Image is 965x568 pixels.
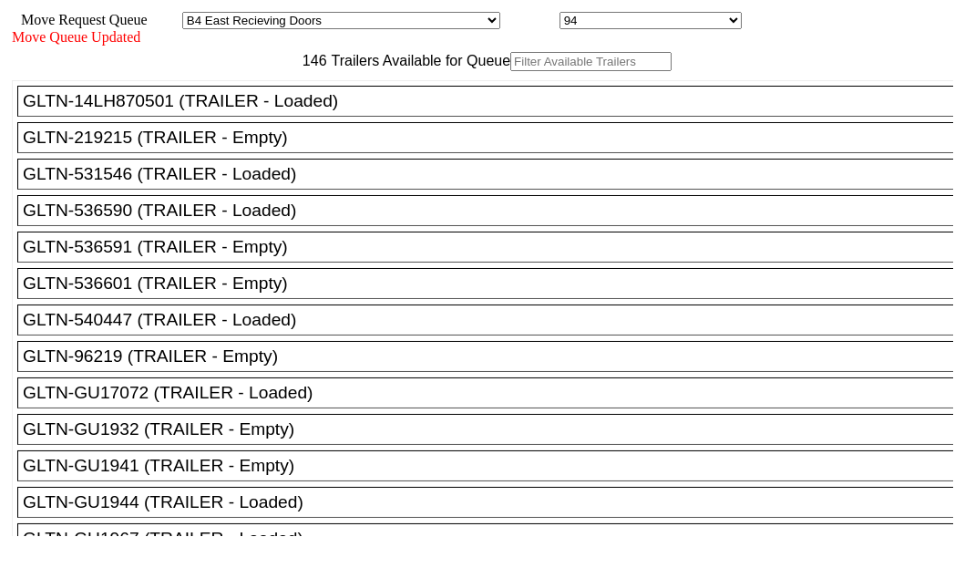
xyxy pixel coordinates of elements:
[23,274,964,294] div: GLTN-536601 (TRAILER - Empty)
[23,492,964,512] div: GLTN-GU1944 (TRAILER - Loaded)
[510,52,672,71] input: Filter Available Trailers
[23,201,964,221] div: GLTN-536590 (TRAILER - Loaded)
[23,529,964,549] div: GLTN-GU1967 (TRAILER - Loaded)
[504,12,556,27] span: Location
[23,128,964,148] div: GLTN-219215 (TRAILER - Empty)
[150,12,179,27] span: Area
[23,346,964,367] div: GLTN-96219 (TRAILER - Empty)
[293,53,327,68] span: 146
[23,383,964,403] div: GLTN-GU17072 (TRAILER - Loaded)
[23,310,964,330] div: GLTN-540447 (TRAILER - Loaded)
[327,53,511,68] span: Trailers Available for Queue
[23,419,964,439] div: GLTN-GU1932 (TRAILER - Empty)
[12,12,148,27] span: Move Request Queue
[12,29,140,45] span: Move Queue Updated
[23,91,964,111] div: GLTN-14LH870501 (TRAILER - Loaded)
[23,164,964,184] div: GLTN-531546 (TRAILER - Loaded)
[23,456,964,476] div: GLTN-GU1941 (TRAILER - Empty)
[23,237,964,257] div: GLTN-536591 (TRAILER - Empty)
